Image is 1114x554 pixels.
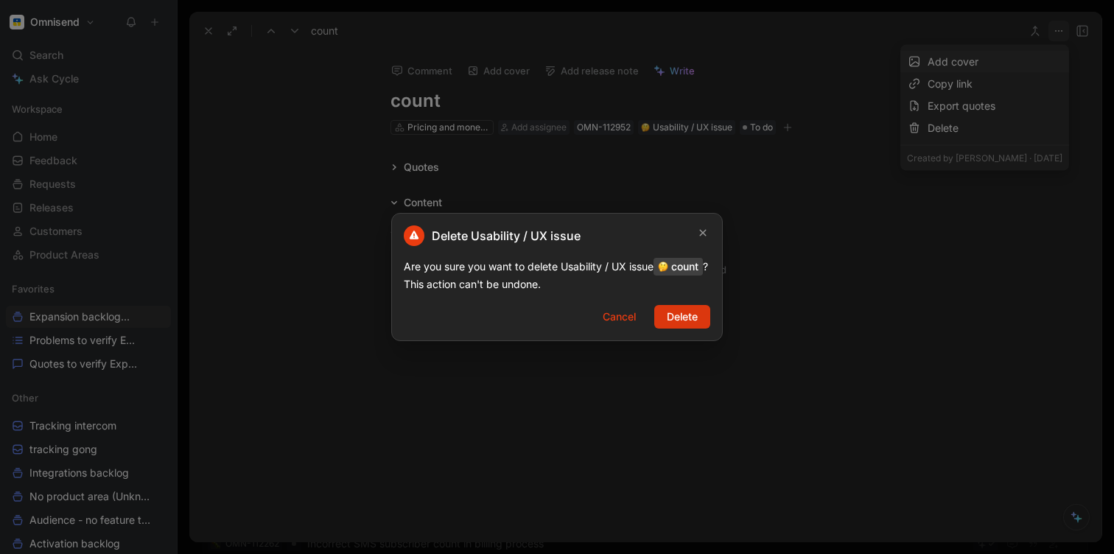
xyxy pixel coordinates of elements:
button: Delete [654,305,710,329]
span: Cancel [603,308,636,326]
button: Cancel [590,305,648,329]
span: count [654,258,703,276]
div: Are you sure you want to delete Usability / UX issue ? This action can't be undone. [404,258,710,293]
img: 🤔 [658,262,668,272]
h2: Delete Usability / UX issue [404,225,581,246]
span: Delete [667,308,698,326]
